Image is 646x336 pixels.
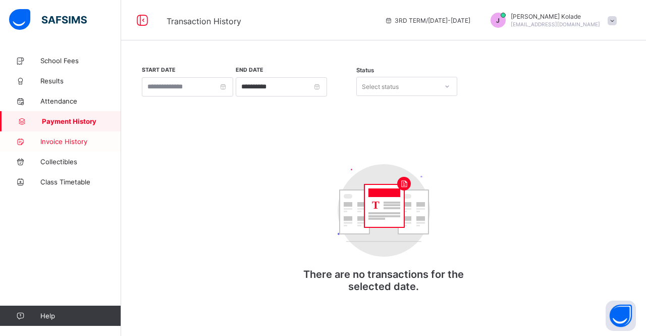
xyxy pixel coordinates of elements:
[511,13,600,20] span: [PERSON_NAME] Kolade
[40,158,121,166] span: Collectibles
[511,21,600,27] span: [EMAIL_ADDRESS][DOMAIN_NAME]
[9,9,87,30] img: safsims
[142,67,176,73] label: Start Date
[371,199,379,211] tspan: T
[356,67,374,74] span: Status
[42,117,121,125] span: Payment History
[40,312,121,320] span: Help
[496,17,500,24] span: J
[606,301,636,331] button: Open asap
[40,57,121,65] span: School Fees
[283,268,484,293] p: There are no transactions for the selected date.
[283,154,484,313] div: There are no transactions for the selected date.
[236,67,263,73] label: End Date
[40,178,121,186] span: Class Timetable
[40,77,121,85] span: Results
[40,137,121,146] span: Invoice History
[480,13,622,28] div: Jennifer Kolade
[362,77,399,96] div: Select status
[167,16,241,26] span: Transaction History
[385,17,470,24] span: session/term information
[40,97,121,105] span: Attendance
